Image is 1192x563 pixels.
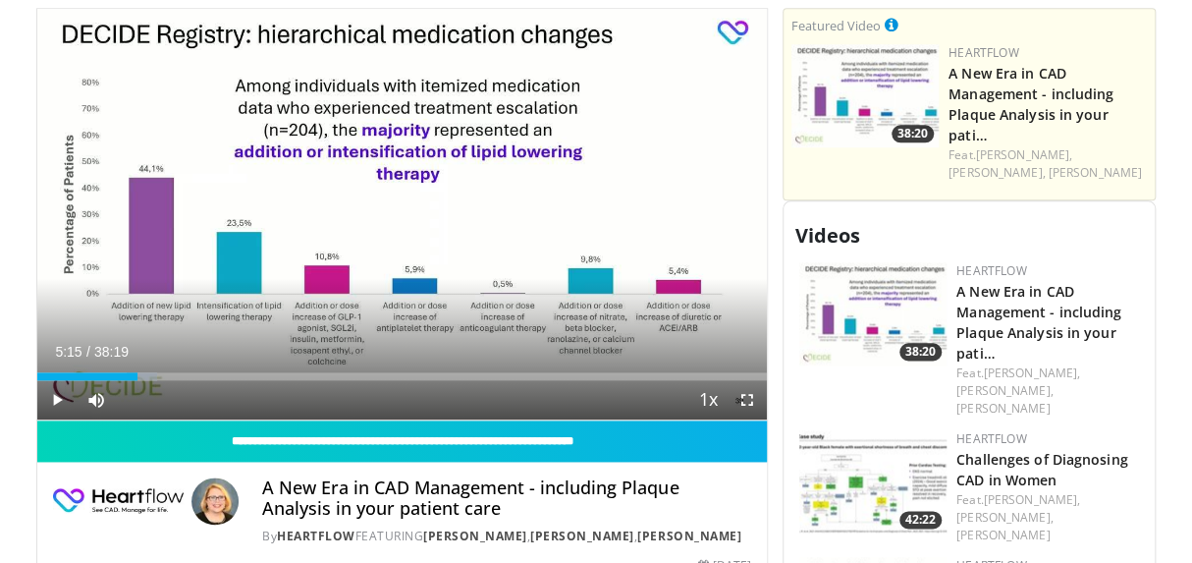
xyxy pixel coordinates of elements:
a: Heartflow [956,262,1027,279]
span: 38:20 [899,343,942,361]
a: [PERSON_NAME] [1049,164,1142,181]
a: 42:22 [799,430,947,534]
img: 738d0e2d-290f-4d89-8861-908fb8b721dc.150x105_q85_crop-smart_upscale.jpg [791,44,939,147]
a: Challenges of Diagnosing CAD in Women [956,450,1127,489]
span: / [86,344,90,360]
img: 738d0e2d-290f-4d89-8861-908fb8b721dc.150x105_q85_crop-smart_upscale.jpg [799,262,947,366]
button: Play [37,380,77,420]
a: 38:20 [791,44,939,147]
a: [PERSON_NAME], [984,491,1080,508]
img: Heartflow [53,478,184,525]
span: 38:19 [94,344,129,360]
img: 65719914-b9df-436f-8749-217792de2567.150x105_q85_crop-smart_upscale.jpg [799,430,947,534]
a: [PERSON_NAME] [956,400,1050,417]
a: A New Era in CAD Management - including Plaque Analysis in your pati… [948,64,1113,144]
video-js: Video Player [37,9,767,421]
a: Heartflow [277,528,355,544]
button: Playback Rate [688,380,728,420]
button: Mute [77,380,116,420]
button: Fullscreen [728,380,767,420]
a: A New Era in CAD Management - including Plaque Analysis in your pati… [956,282,1121,363]
span: 42:22 [899,511,942,529]
a: [PERSON_NAME], [976,146,1072,163]
a: 38:20 [799,262,947,366]
a: [PERSON_NAME] [423,528,527,544]
a: [PERSON_NAME], [984,365,1080,381]
h4: A New Era in CAD Management - including Plaque Analysis in your patient care [262,478,751,520]
a: [PERSON_NAME] [530,528,634,544]
div: Feat. [948,146,1147,182]
a: Heartflow [956,430,1027,447]
a: [PERSON_NAME], [956,509,1053,526]
small: Featured Video [791,17,881,34]
span: 5:15 [55,344,81,360]
a: [PERSON_NAME], [948,164,1045,181]
span: 38:20 [892,125,934,142]
a: Heartflow [948,44,1019,61]
a: [PERSON_NAME] [637,528,741,544]
img: Avatar [191,478,239,525]
span: Videos [795,222,860,249]
div: Feat. [956,365,1139,418]
div: By FEATURING , , [262,528,751,545]
a: [PERSON_NAME] [956,527,1050,543]
a: [PERSON_NAME], [956,382,1053,399]
div: Progress Bar [37,372,767,380]
div: Feat. [956,491,1139,544]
